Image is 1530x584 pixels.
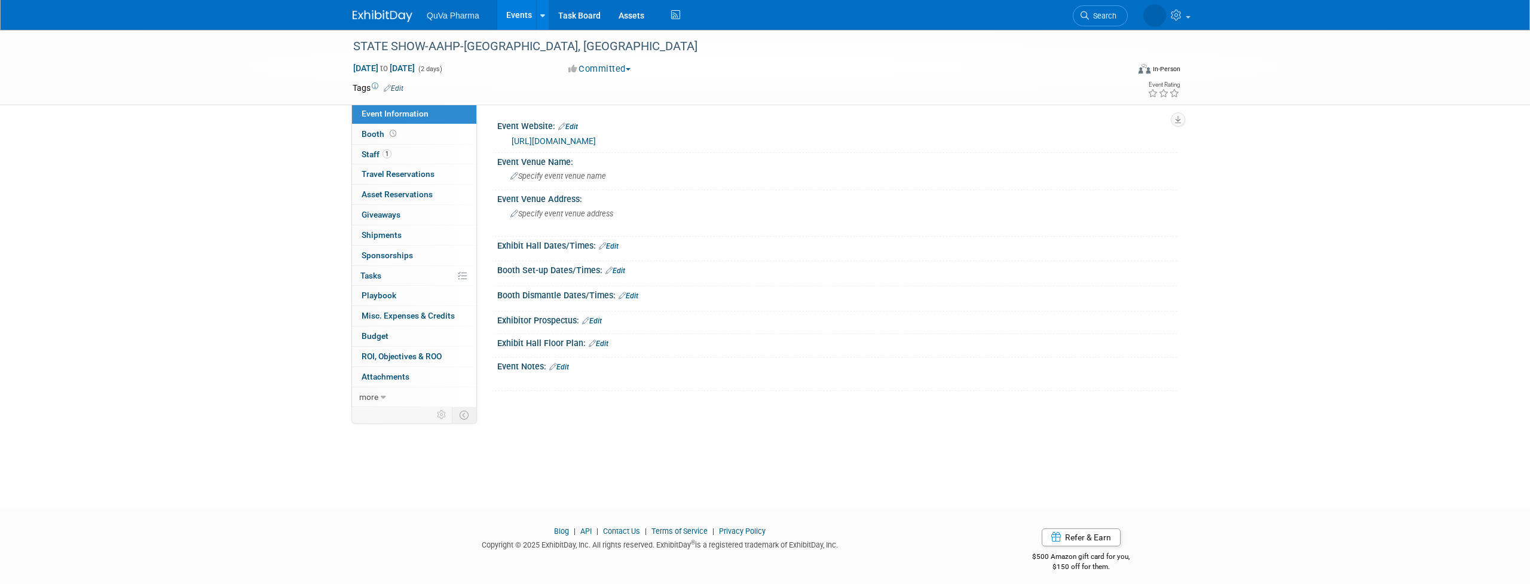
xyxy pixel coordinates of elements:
[362,291,396,300] span: Playbook
[362,311,455,320] span: Misc. Expenses & Credits
[362,351,442,361] span: ROI, Objectives & ROO
[1073,5,1128,26] a: Search
[427,11,479,20] span: QuVa Pharma
[558,123,578,131] a: Edit
[571,527,579,536] span: |
[352,225,476,245] a: Shipments
[452,407,477,423] td: Toggle Event Tabs
[352,205,476,225] a: Giveaways
[497,286,1177,302] div: Booth Dismantle Dates/Times:
[691,539,695,546] sup: ®
[549,363,569,371] a: Edit
[417,65,442,73] span: (2 days)
[352,387,476,407] a: more
[352,306,476,326] a: Misc. Expenses & Credits
[360,271,381,280] span: Tasks
[384,84,403,93] a: Edit
[362,230,402,240] span: Shipments
[382,149,391,158] span: 1
[362,129,399,139] span: Booth
[387,129,399,138] span: Booth not reserved yet
[497,311,1177,327] div: Exhibitor Prospectus:
[352,286,476,305] a: Playbook
[362,109,429,118] span: Event Information
[352,347,476,366] a: ROI, Objectives & ROO
[497,261,1177,277] div: Booth Set-up Dates/Times:
[352,185,476,204] a: Asset Reservations
[1147,82,1180,88] div: Event Rating
[497,237,1177,252] div: Exhibit Hall Dates/Times:
[362,169,434,179] span: Travel Reservations
[497,334,1177,350] div: Exhibit Hall Floor Plan:
[353,10,412,22] img: ExhibitDay
[352,246,476,265] a: Sponsorships
[349,36,1110,57] div: STATE SHOW-AAHP-[GEOGRAPHIC_DATA], [GEOGRAPHIC_DATA]
[1057,62,1180,80] div: Event Format
[619,292,638,300] a: Edit
[719,527,766,536] a: Privacy Policy
[353,63,415,74] span: [DATE] [DATE]
[352,164,476,184] a: Travel Reservations
[362,331,388,341] span: Budget
[642,527,650,536] span: |
[432,407,452,423] td: Personalize Event Tab Strip
[1143,4,1166,27] img: Forrest McCaleb
[1152,65,1180,74] div: In-Person
[352,104,476,124] a: Event Information
[510,172,606,181] span: Specify event venue name
[362,149,391,159] span: Staff
[985,544,1178,571] div: $500 Amazon gift card for you,
[512,136,596,146] a: [URL][DOMAIN_NAME]
[352,367,476,387] a: Attachments
[582,317,602,325] a: Edit
[603,527,640,536] a: Contact Us
[1042,528,1121,546] a: Refer & Earn
[593,527,601,536] span: |
[1139,64,1150,74] img: Format-Inperson.png
[510,209,613,218] span: Specify event venue address
[362,372,409,381] span: Attachments
[1089,11,1116,20] span: Search
[709,527,717,536] span: |
[362,189,433,199] span: Asset Reservations
[497,117,1177,133] div: Event Website:
[580,527,592,536] a: API
[352,124,476,144] a: Booth
[352,145,476,164] a: Staff1
[497,190,1177,205] div: Event Venue Address:
[985,562,1178,572] div: $150 off for them.
[353,82,403,94] td: Tags
[352,326,476,346] a: Budget
[362,250,413,260] span: Sponsorships
[605,267,625,275] a: Edit
[353,537,967,551] div: Copyright © 2025 ExhibitDay, Inc. All rights reserved. ExhibitDay is a registered trademark of Ex...
[589,340,608,348] a: Edit
[497,153,1177,168] div: Event Venue Name:
[362,210,400,219] span: Giveaways
[651,527,708,536] a: Terms of Service
[359,392,378,402] span: more
[497,357,1177,373] div: Event Notes:
[352,266,476,286] a: Tasks
[378,63,390,73] span: to
[599,242,619,250] a: Edit
[564,63,635,75] button: Committed
[554,527,569,536] a: Blog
